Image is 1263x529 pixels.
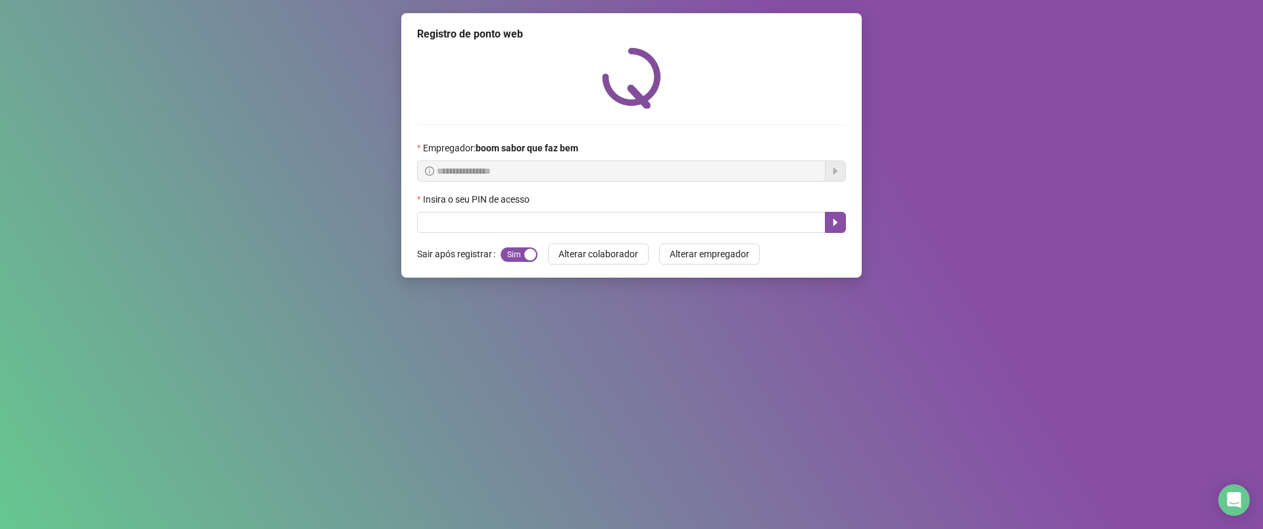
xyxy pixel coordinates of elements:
label: Insira o seu PIN de acesso [417,192,538,207]
img: QRPoint [602,47,661,109]
button: Alterar empregador [659,243,760,264]
label: Sair após registrar [417,243,501,264]
div: Registro de ponto web [417,26,846,42]
span: caret-right [830,217,841,228]
span: info-circle [425,166,434,176]
div: Open Intercom Messenger [1218,484,1250,516]
button: Alterar colaborador [548,243,649,264]
strong: boom sabor que faz bem [476,143,578,153]
span: Alterar colaborador [558,247,638,261]
span: Empregador : [423,141,578,155]
span: Alterar empregador [670,247,749,261]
